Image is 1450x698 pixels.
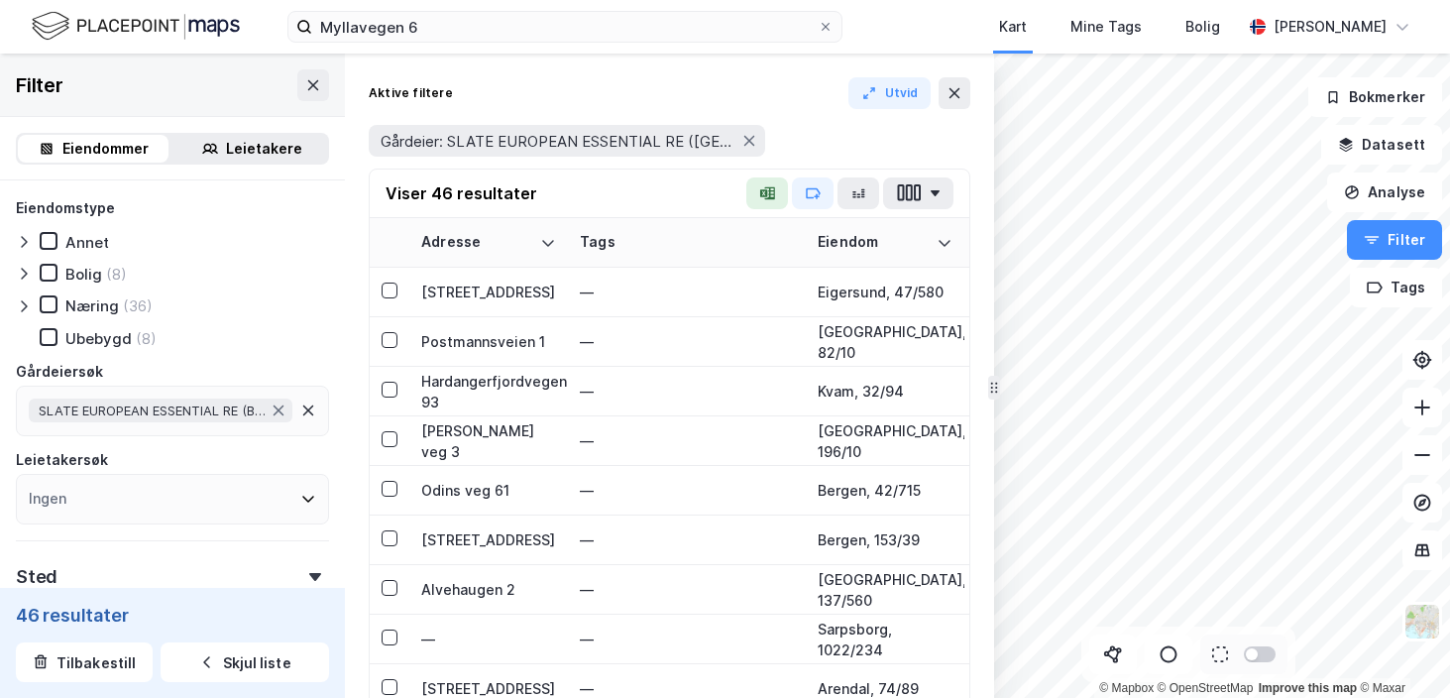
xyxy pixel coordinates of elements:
div: Eigersund, 47/580 [818,282,952,302]
button: Datasett [1321,125,1442,165]
div: Filter [16,69,63,101]
div: — [580,425,794,457]
div: Mine Tags [1070,15,1142,39]
div: Tags [580,233,794,252]
div: Næring [65,296,119,315]
div: Viser 46 resultater [386,181,537,205]
div: 46 resultater [16,603,329,627]
button: Bokmerker [1308,77,1442,117]
img: logo.f888ab2527a4732fd821a326f86c7f29.svg [32,9,240,44]
input: Søk på adresse, matrikkel, gårdeiere, leietakere eller personer [312,12,818,42]
div: — [580,624,794,655]
a: OpenStreetMap [1158,681,1254,695]
div: [GEOGRAPHIC_DATA], 196/10 [818,420,952,462]
span: SLATE EUROPEAN ESSENTIAL RE (BOGSTAD) AS [39,403,267,418]
div: Bergen, 153/39 [818,529,952,550]
button: Skjul liste [161,642,329,682]
button: Analyse [1327,173,1442,212]
div: Bolig [65,265,102,284]
div: Aktive filtere [369,85,453,101]
a: Improve this map [1259,681,1357,695]
div: [GEOGRAPHIC_DATA], 137/560 [818,569,952,611]
iframe: Chat Widget [1351,603,1450,698]
div: Annet [65,233,109,252]
div: Eiendommer [62,137,149,161]
div: [PERSON_NAME] veg 3 [421,420,556,462]
div: — [580,376,794,407]
button: Filter [1347,220,1442,260]
div: Bolig [1185,15,1220,39]
div: Alvehaugen 2 [421,579,556,600]
div: Sarpsborg, 1022/234 [818,619,952,660]
div: Bergen, 42/715 [818,480,952,501]
div: Eiendom [818,233,929,252]
div: Leietakersøk [16,448,108,472]
div: [STREET_ADDRESS] [421,529,556,550]
div: — [580,574,794,606]
a: Mapbox [1099,681,1154,695]
div: [STREET_ADDRESS] [421,282,556,302]
div: (8) [106,265,127,284]
div: Postmannsveien 1 [421,331,556,352]
div: Eiendomstype [16,196,115,220]
button: Tags [1350,268,1442,307]
div: — [580,475,794,507]
div: Leietakere [226,137,302,161]
div: Adresse [421,233,532,252]
div: Kvam, 32/94 [818,381,952,402]
div: [GEOGRAPHIC_DATA], 82/10 [818,321,952,363]
div: [PERSON_NAME] [1274,15,1387,39]
div: — [580,524,794,556]
div: (36) [123,296,153,315]
div: — [421,629,556,649]
div: Hardangerfjordvegen 93 [421,371,556,412]
div: Ubebygd [65,329,132,348]
div: — [580,326,794,358]
div: — [580,277,794,308]
button: Utvid [848,77,932,109]
div: (8) [136,329,157,348]
button: Tilbakestill [16,642,153,682]
span: Gårdeier: SLATE EUROPEAN ESSENTIAL RE ([GEOGRAPHIC_DATA]) AS [381,132,737,151]
div: Kart [999,15,1027,39]
div: Odins veg 61 [421,480,556,501]
div: Ingen [29,487,66,511]
div: Gårdeiersøk [16,360,103,384]
div: Sted [16,565,57,589]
